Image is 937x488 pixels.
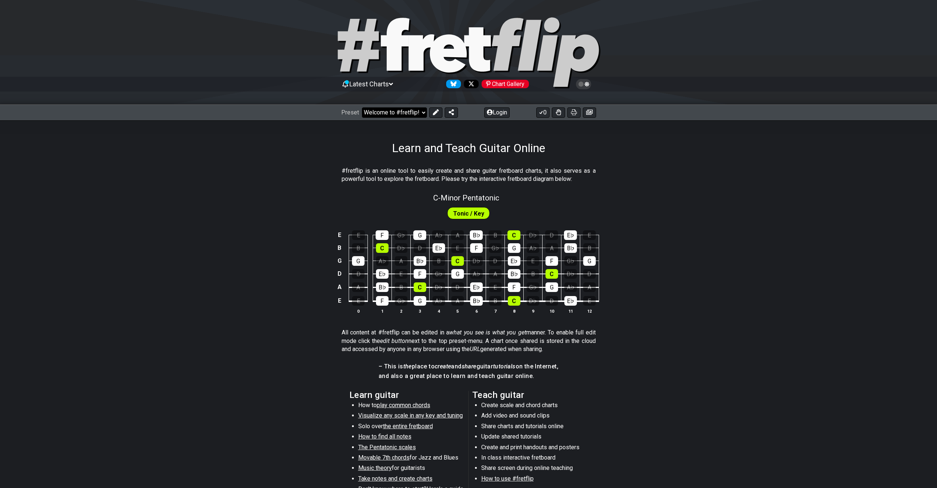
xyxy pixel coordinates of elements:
[410,307,429,315] th: 3
[486,307,505,315] th: 7
[508,282,520,292] div: F
[358,464,392,471] span: Music theory
[583,230,596,240] div: E
[482,80,529,88] div: Chart Gallery
[461,80,479,88] a: Follow #fretflip at X
[580,307,599,315] th: 12
[403,363,412,370] em: the
[489,296,502,306] div: B
[493,363,516,370] em: tutorials
[335,267,344,281] td: D
[484,107,510,118] button: Login
[552,107,565,118] button: Toggle Dexterity for all fretkits
[489,282,502,292] div: E
[561,307,580,315] th: 11
[376,256,389,266] div: A♭
[445,107,458,118] button: Share Preset
[527,269,539,279] div: B
[373,307,391,315] th: 1
[413,230,426,240] div: G
[470,296,483,306] div: B♭
[451,230,464,240] div: A
[470,346,480,353] em: URL
[489,256,502,266] div: D
[451,269,464,279] div: G
[394,230,407,240] div: G♭
[451,296,464,306] div: A
[395,296,407,306] div: G♭
[379,362,558,371] h4: – This is place to and guitar on the Internet,
[567,107,581,118] button: Print
[564,296,577,306] div: E♭
[546,243,558,253] div: A
[352,243,365,253] div: B
[451,282,464,292] div: D
[358,444,416,451] span: The Pentatonic scales
[358,412,463,419] span: Visualize any scale in any key and tuning
[352,282,365,292] div: A
[527,256,539,266] div: E
[489,269,502,279] div: A
[432,269,445,279] div: G♭
[395,256,407,266] div: A
[564,269,577,279] div: D♭
[564,230,577,240] div: E♭
[376,282,389,292] div: B♭
[391,307,410,315] th: 2
[527,296,539,306] div: D♭
[432,282,445,292] div: D♭
[429,107,442,118] button: Edit Preset
[358,422,464,433] li: Solo over
[414,269,426,279] div: F
[523,307,542,315] th: 9
[467,307,486,315] th: 6
[545,230,558,240] div: D
[564,243,577,253] div: B♭
[395,243,407,253] div: D♭
[481,401,587,412] li: Create scale and chord charts
[335,294,344,308] td: E
[564,282,577,292] div: A♭
[508,269,520,279] div: B♭
[472,391,588,399] h2: Teach guitar
[335,254,344,267] td: G
[349,307,368,315] th: 0
[481,412,587,422] li: Add video and sound clips
[377,402,430,409] span: play common chords
[432,243,445,253] div: E♭
[481,433,587,443] li: Update shared tutorials
[546,256,558,266] div: F
[505,307,523,315] th: 8
[362,107,427,118] select: Preset
[526,230,539,240] div: D♭
[341,109,359,116] span: Preset
[481,454,587,464] li: In class interactive fretboard
[489,243,502,253] div: G♭
[508,256,520,266] div: E♭
[376,243,389,253] div: C
[335,241,344,254] td: B
[462,363,476,370] em: share
[579,81,588,87] span: Toggle light / dark theme
[358,454,410,461] span: Movable 7th chords
[392,141,545,155] h1: Learn and Teach Guitar Online
[395,269,407,279] div: E
[583,296,596,306] div: E
[448,307,467,315] th: 5
[583,107,596,118] button: Create image
[352,230,365,240] div: E
[508,243,520,253] div: G
[481,422,587,433] li: Share charts and tutorials online
[352,269,365,279] div: D
[414,282,426,292] div: C
[335,280,344,294] td: A
[583,256,596,266] div: G
[435,363,451,370] em: create
[449,329,526,336] em: what you see is what you get
[432,256,445,266] div: B
[376,296,389,306] div: F
[546,269,558,279] div: C
[546,296,558,306] div: D
[546,282,558,292] div: G
[342,329,596,353] p: All content at #fretflip can be edited in a manner. To enable full edit mode click the next to th...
